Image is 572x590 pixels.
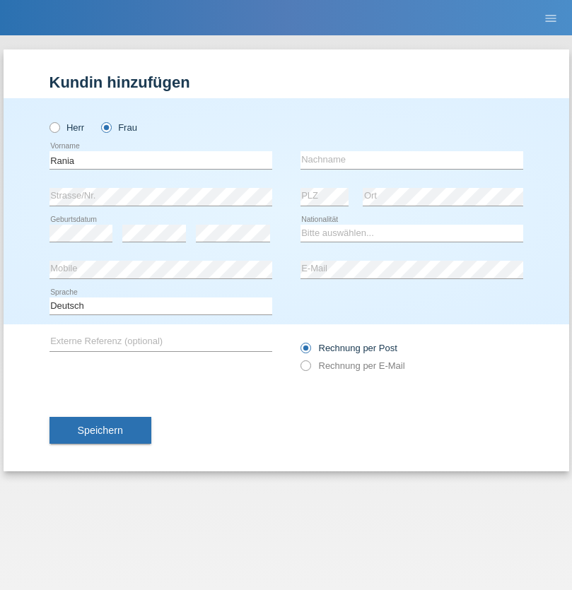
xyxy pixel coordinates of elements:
label: Herr [49,122,85,133]
label: Frau [101,122,137,133]
a: menu [537,13,565,22]
span: Speichern [78,425,123,436]
button: Speichern [49,417,151,444]
input: Rechnung per Post [300,343,310,360]
label: Rechnung per Post [300,343,397,353]
input: Rechnung per E-Mail [300,360,310,378]
h1: Kundin hinzufügen [49,73,523,91]
input: Frau [101,122,110,131]
input: Herr [49,122,59,131]
i: menu [544,11,558,25]
label: Rechnung per E-Mail [300,360,405,371]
